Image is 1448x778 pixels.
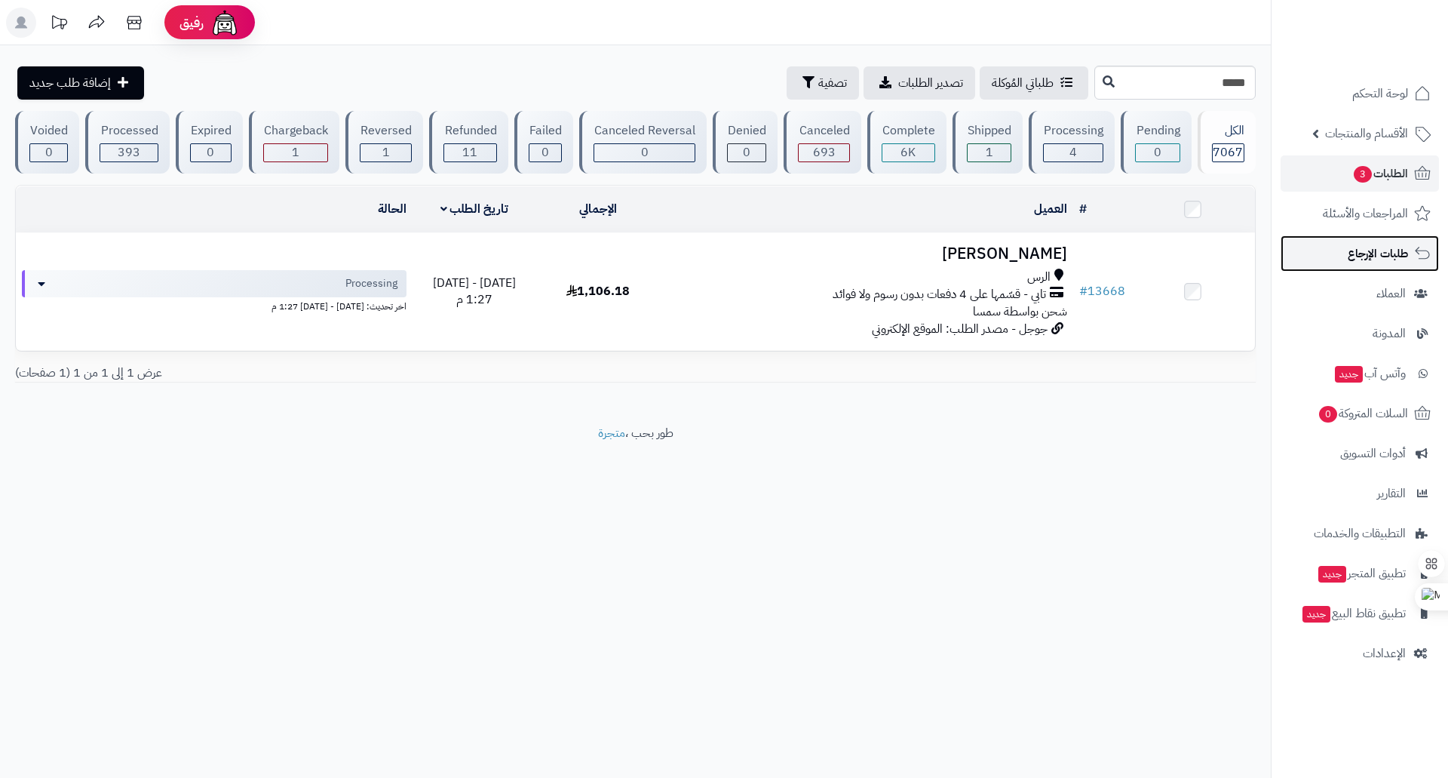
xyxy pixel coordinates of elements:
[1136,144,1179,161] div: 0
[579,200,617,218] a: الإجمالي
[118,143,140,161] span: 393
[210,8,240,38] img: ai-face.png
[511,111,576,174] a: Failed 0
[1333,363,1406,384] span: وآتس آب
[1335,366,1363,383] span: جديد
[1154,143,1161,161] span: 0
[833,286,1046,303] span: تابي - قسّمها على 4 دفعات بدون رسوم ولا فوائد
[1302,606,1330,623] span: جديد
[263,122,328,140] div: Chargeback
[900,143,916,161] span: 6K
[882,122,935,140] div: Complete
[1318,405,1338,423] span: 0
[882,144,934,161] div: 5963
[594,122,695,140] div: Canceled Reversal
[541,143,549,161] span: 0
[1281,515,1439,552] a: التطبيقات والخدمات
[598,424,625,442] a: متجرة
[1281,355,1439,392] a: وآتس آبجديد
[426,111,511,174] a: Refunded 11
[980,66,1088,100] a: طلباتي المُوكلة
[529,122,562,140] div: Failed
[29,74,111,92] span: إضافة طلب جديد
[1352,83,1408,104] span: لوحة التحكم
[360,122,412,140] div: Reversed
[1213,143,1243,161] span: 7067
[433,274,516,309] span: [DATE] - [DATE] 1:27 م
[1043,122,1103,140] div: Processing
[818,74,847,92] span: تصفية
[1281,595,1439,632] a: تطبيق نقاط البيعجديد
[1281,475,1439,512] a: التقارير
[710,111,781,174] a: Denied 0
[576,111,710,174] a: Canceled Reversal 0
[992,74,1054,92] span: طلباتي المُوكلة
[342,111,426,174] a: Reversed 1
[1314,523,1406,544] span: التطبيقات والخدمات
[1376,283,1406,304] span: العملاء
[444,144,495,161] div: 11
[743,143,750,161] span: 0
[190,122,232,140] div: Expired
[17,66,144,100] a: إضافة طلب جديد
[1079,200,1087,218] a: #
[82,111,172,174] a: Processed 393
[1027,269,1051,286] span: الرس
[641,143,649,161] span: 0
[1373,323,1406,344] span: المدونة
[1325,123,1408,144] span: الأقسام والمنتجات
[727,122,766,140] div: Denied
[345,276,397,291] span: Processing
[566,282,630,300] span: 1,106.18
[787,66,859,100] button: تصفية
[1317,563,1406,584] span: تطبيق المتجر
[949,111,1026,174] a: Shipped 1
[1352,163,1408,184] span: الطلبات
[968,144,1011,161] div: 1
[1318,403,1408,424] span: السلات المتروكة
[440,200,509,218] a: تاريخ الطلب
[1281,155,1439,192] a: الطلبات3
[667,245,1067,263] h3: [PERSON_NAME]
[1044,144,1103,161] div: 4
[30,144,67,161] div: 0
[813,143,836,161] span: 693
[1281,195,1439,232] a: المراجعات والأسئلة
[1281,75,1439,112] a: لوحة التحكم
[191,144,231,161] div: 0
[898,74,963,92] span: تصدير الطلبات
[246,111,342,174] a: Chargeback 1
[872,320,1048,338] span: جوجل - مصدر الطلب: الموقع الإلكتروني
[4,364,636,382] div: عرض 1 إلى 1 من 1 (1 صفحات)
[529,144,561,161] div: 0
[799,144,848,161] div: 693
[382,143,390,161] span: 1
[45,143,53,161] span: 0
[1345,24,1434,56] img: logo-2.png
[1281,555,1439,592] a: تطبيق المتجرجديد
[728,144,765,161] div: 0
[1281,275,1439,312] a: العملاء
[1034,200,1067,218] a: العميل
[360,144,411,161] div: 1
[1212,122,1244,140] div: الكل
[1318,566,1346,583] span: جديد
[1323,203,1408,224] span: المراجعات والأسئلة
[1135,122,1180,140] div: Pending
[1353,165,1373,183] span: 3
[264,144,327,161] div: 1
[1118,111,1194,174] a: Pending 0
[12,111,82,174] a: Voided 0
[1079,282,1125,300] a: #13668
[1281,435,1439,472] a: أدوات التسويق
[378,200,406,218] a: الحالة
[594,144,695,161] div: 0
[1026,111,1118,174] a: Processing 4
[864,111,949,174] a: Complete 6K
[40,8,78,42] a: تحديثات المنصة
[967,122,1011,140] div: Shipped
[462,143,477,161] span: 11
[207,143,214,161] span: 0
[29,122,68,140] div: Voided
[1079,282,1088,300] span: #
